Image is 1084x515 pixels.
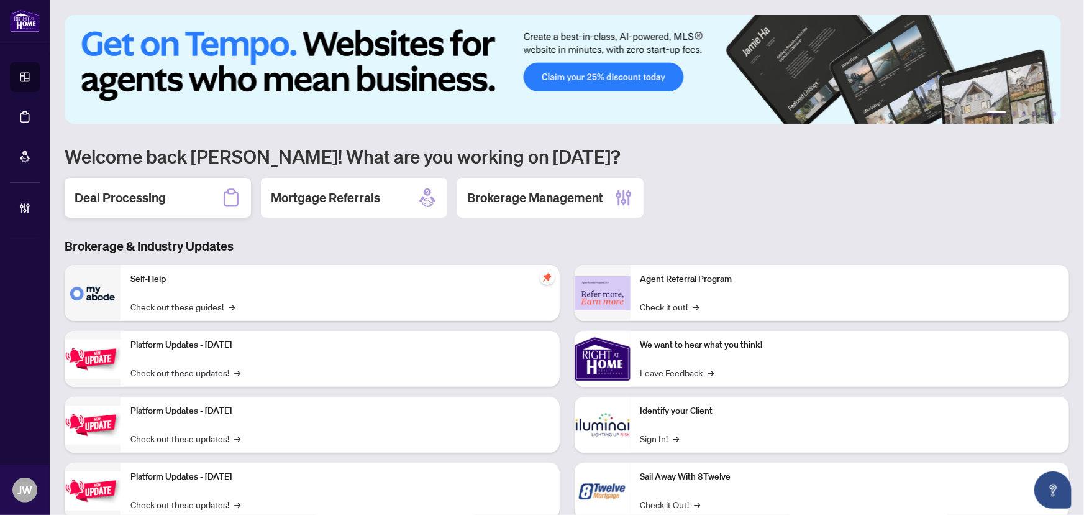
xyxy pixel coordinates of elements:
button: 5 [1042,111,1047,116]
span: pushpin [540,270,555,285]
img: Platform Updates - July 8, 2025 [65,406,121,445]
h2: Brokerage Management [467,189,603,206]
p: Identify your Client [640,404,1060,418]
span: → [673,432,680,445]
button: 1 [987,111,1007,116]
a: Check out these updates!→ [130,498,240,511]
p: Platform Updates - [DATE] [130,470,550,484]
button: 3 [1022,111,1027,116]
button: 2 [1012,111,1017,116]
span: → [708,366,714,379]
img: We want to hear what you think! [575,331,631,387]
span: → [695,498,701,511]
p: Platform Updates - [DATE] [130,338,550,352]
a: Check out these updates!→ [130,366,240,379]
img: Agent Referral Program [575,276,631,310]
a: Check out these guides!→ [130,300,235,313]
h1: Welcome back [PERSON_NAME]! What are you working on [DATE]? [65,144,1069,168]
span: → [693,300,699,313]
a: Check it Out!→ [640,498,701,511]
a: Check it out!→ [640,300,699,313]
p: Agent Referral Program [640,272,1060,286]
span: → [234,498,240,511]
button: 4 [1032,111,1037,116]
span: JW [17,481,32,499]
img: logo [10,9,40,32]
button: Open asap [1034,471,1072,509]
a: Sign In!→ [640,432,680,445]
img: Identify your Client [575,397,631,453]
img: Platform Updates - June 23, 2025 [65,471,121,511]
p: Sail Away With 8Twelve [640,470,1060,484]
img: Slide 0 [65,15,1061,124]
img: Self-Help [65,265,121,321]
span: → [234,366,240,379]
img: Platform Updates - July 21, 2025 [65,340,121,379]
p: We want to hear what you think! [640,338,1060,352]
h2: Deal Processing [75,189,166,206]
a: Leave Feedback→ [640,366,714,379]
span: → [229,300,235,313]
button: 6 [1052,111,1057,116]
p: Platform Updates - [DATE] [130,404,550,418]
span: → [234,432,240,445]
a: Check out these updates!→ [130,432,240,445]
h3: Brokerage & Industry Updates [65,238,1069,255]
p: Self-Help [130,272,550,286]
h2: Mortgage Referrals [271,189,380,206]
